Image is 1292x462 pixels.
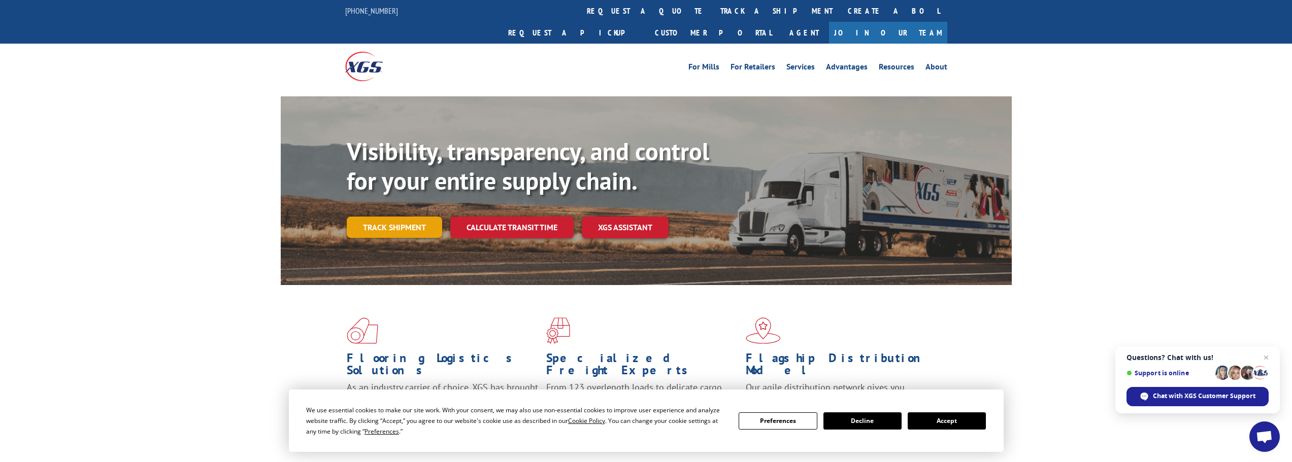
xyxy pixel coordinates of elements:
[739,412,817,430] button: Preferences
[568,416,605,425] span: Cookie Policy
[879,63,914,74] a: Resources
[1249,421,1280,452] div: Open chat
[546,381,738,427] p: From 123 overlength loads to delicate cargo, our experienced staff knows the best way to move you...
[365,427,399,436] span: Preferences
[347,217,442,238] a: Track shipment
[347,381,538,417] span: As an industry carrier of choice, XGS has brought innovation and dedication to flooring logistics...
[823,412,902,430] button: Decline
[1260,351,1272,364] span: Close chat
[546,352,738,381] h1: Specialized Freight Experts
[746,352,938,381] h1: Flagship Distribution Model
[347,352,539,381] h1: Flooring Logistics Solutions
[347,317,378,344] img: xgs-icon-total-supply-chain-intelligence-red
[746,317,781,344] img: xgs-icon-flagship-distribution-model-red
[786,63,815,74] a: Services
[779,22,829,44] a: Agent
[289,389,1004,452] div: Cookie Consent Prompt
[1153,392,1255,401] span: Chat with XGS Customer Support
[306,405,726,437] div: We use essential cookies to make our site work. With your consent, we may also use non-essential ...
[450,217,574,238] a: Calculate transit time
[826,63,868,74] a: Advantages
[829,22,947,44] a: Join Our Team
[347,135,709,196] b: Visibility, transparency, and control for your entire supply chain.
[746,381,933,405] span: Our agile distribution network gives you nationwide inventory management on demand.
[546,317,570,344] img: xgs-icon-focused-on-flooring-red
[647,22,779,44] a: Customer Portal
[925,63,947,74] a: About
[582,217,669,238] a: XGS ASSISTANT
[345,6,398,16] a: [PHONE_NUMBER]
[501,22,647,44] a: Request a pickup
[731,63,775,74] a: For Retailers
[908,412,986,430] button: Accept
[1127,369,1212,377] span: Support is online
[688,63,719,74] a: For Mills
[1127,353,1269,362] span: Questions? Chat with us!
[1127,387,1269,406] div: Chat with XGS Customer Support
